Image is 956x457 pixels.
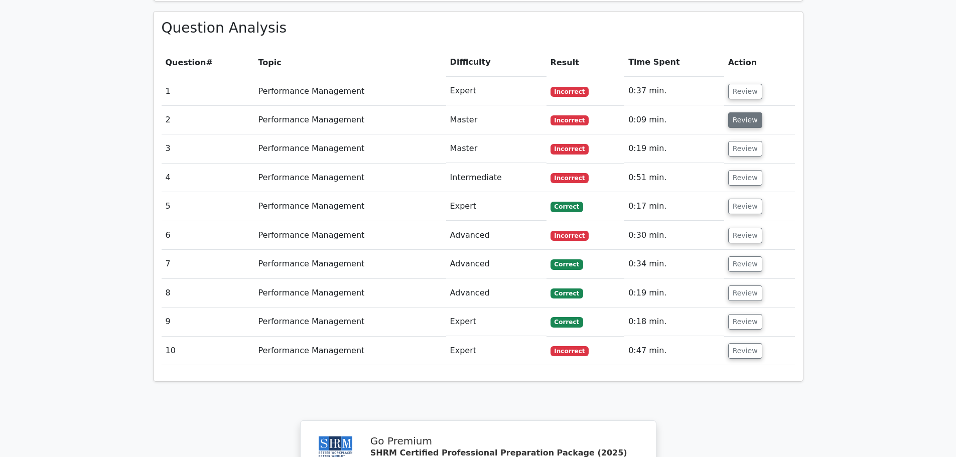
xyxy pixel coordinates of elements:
td: Performance Management [254,279,446,308]
td: 2 [162,106,254,134]
td: Performance Management [254,308,446,336]
span: Incorrect [551,173,589,183]
td: 0:17 min. [624,192,724,221]
span: Incorrect [551,144,589,154]
span: Incorrect [551,346,589,356]
td: 8 [162,279,254,308]
span: Correct [551,259,583,269]
button: Review [728,256,762,272]
td: 4 [162,164,254,192]
td: Advanced [446,250,547,278]
span: Correct [551,317,583,327]
td: 7 [162,250,254,278]
th: Time Spent [624,48,724,77]
span: Incorrect [551,87,589,97]
td: Expert [446,337,547,365]
td: 0:19 min. [624,134,724,163]
td: 9 [162,308,254,336]
td: 1 [162,77,254,105]
button: Review [728,141,762,157]
td: 0:47 min. [624,337,724,365]
td: Master [446,134,547,163]
td: 0:37 min. [624,77,724,105]
h3: Question Analysis [162,20,795,37]
td: 0:19 min. [624,279,724,308]
button: Review [728,84,762,99]
td: Performance Management [254,164,446,192]
span: Question [166,58,206,67]
span: Incorrect [551,115,589,125]
span: Incorrect [551,231,589,241]
th: Topic [254,48,446,77]
td: 0:34 min. [624,250,724,278]
td: 5 [162,192,254,221]
span: Correct [551,202,583,212]
td: 0:51 min. [624,164,724,192]
td: Performance Management [254,106,446,134]
th: Difficulty [446,48,547,77]
button: Review [728,170,762,186]
button: Review [728,314,762,330]
td: Intermediate [446,164,547,192]
td: 0:30 min. [624,221,724,250]
td: 0:18 min. [624,308,724,336]
button: Review [728,199,762,214]
th: # [162,48,254,77]
td: Performance Management [254,221,446,250]
span: Correct [551,288,583,298]
td: 0:09 min. [624,106,724,134]
td: Performance Management [254,192,446,221]
td: Expert [446,77,547,105]
td: Expert [446,192,547,221]
td: Expert [446,308,547,336]
td: Performance Management [254,337,446,365]
td: Performance Management [254,134,446,163]
td: 6 [162,221,254,250]
button: Review [728,285,762,301]
td: 3 [162,134,254,163]
td: Master [446,106,547,134]
td: Performance Management [254,77,446,105]
td: 10 [162,337,254,365]
td: Performance Management [254,250,446,278]
th: Result [547,48,625,77]
button: Review [728,112,762,128]
button: Review [728,343,762,359]
td: Advanced [446,221,547,250]
button: Review [728,228,762,243]
td: Advanced [446,279,547,308]
th: Action [724,48,795,77]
